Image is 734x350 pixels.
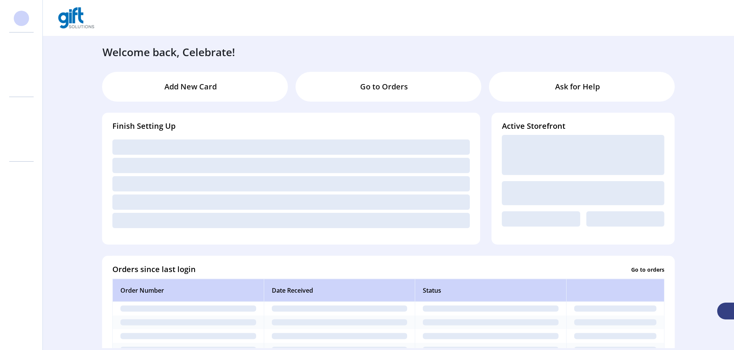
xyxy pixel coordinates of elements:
[415,279,566,302] th: Status
[631,265,664,273] p: Go to orders
[264,279,415,302] th: Date Received
[112,264,196,275] h4: Orders since last login
[706,12,719,24] button: menu
[555,81,600,92] p: Ask for Help
[112,279,264,302] th: Order Number
[680,12,692,24] button: Publisher Panel
[360,81,408,92] p: Go to Orders
[653,12,665,24] button: menu
[164,81,217,92] p: Add New Card
[102,44,235,60] h3: Welcome back, Celebrate!
[112,120,470,132] h4: Finish Setting Up
[58,7,94,29] img: logo
[502,120,664,132] h4: Active Storefront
